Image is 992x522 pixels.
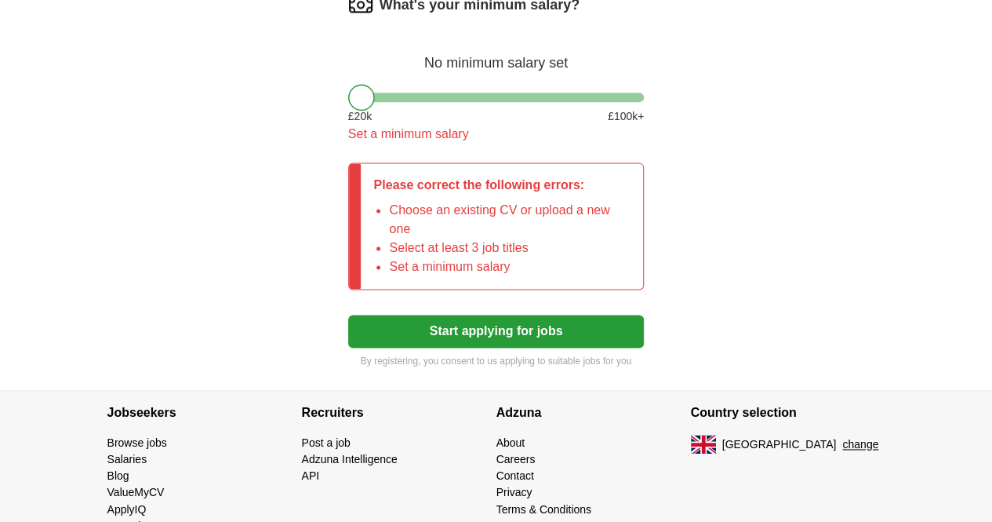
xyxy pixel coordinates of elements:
div: No minimum salary set [348,36,645,74]
p: By registering, you consent to us applying to suitable jobs for you [348,354,645,368]
h4: Country selection [691,391,885,435]
a: Contact [496,469,534,482]
a: Post a job [302,436,351,449]
a: Salaries [107,453,147,465]
a: Careers [496,453,536,465]
img: UK flag [691,435,716,454]
a: API [302,469,320,482]
a: ApplyIQ [107,502,147,515]
button: change [842,436,878,453]
span: £ 20 k [348,108,372,125]
a: About [496,436,525,449]
a: Browse jobs [107,436,167,449]
a: Adzuna Intelligence [302,453,398,465]
a: Blog [107,469,129,482]
div: Set a minimum salary [348,125,645,144]
p: Please correct the following errors: [373,176,630,195]
li: Choose an existing CV or upload a new one [389,201,630,239]
span: [GEOGRAPHIC_DATA] [722,436,837,453]
li: Set a minimum salary [389,257,630,276]
a: Privacy [496,486,532,498]
li: Select at least 3 job titles [389,239,630,257]
button: Start applying for jobs [348,315,645,348]
a: ValueMyCV [107,486,165,498]
span: £ 100 k+ [608,108,644,125]
a: Terms & Conditions [496,502,591,515]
